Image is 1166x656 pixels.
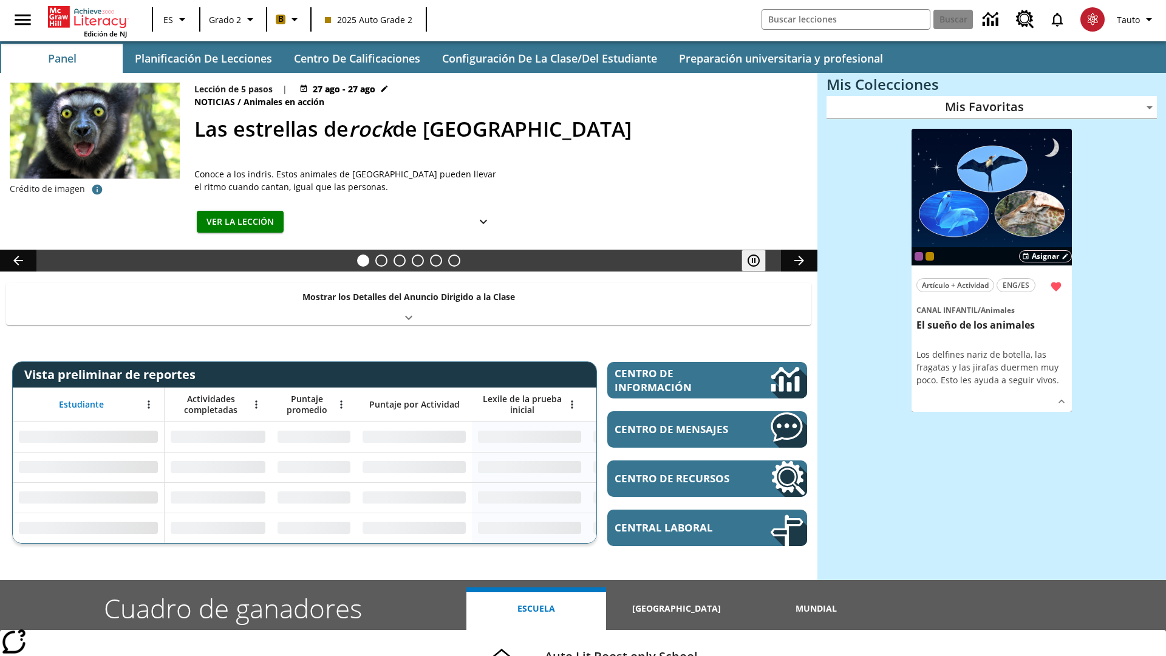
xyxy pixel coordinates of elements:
button: Panel [1,44,123,73]
a: Centro de recursos, Se abrirá en una pestaña nueva. [607,460,807,497]
button: Diapositiva 4 ¿Los autos del futuro? [412,255,424,267]
div: lesson details [912,129,1072,412]
button: Ver más [471,211,496,233]
a: Centro de información [975,3,1009,36]
img: avatar image [1080,7,1105,32]
button: Perfil/Configuración [1112,9,1161,30]
div: Sin datos, [587,513,703,543]
button: Preparación universitaria y profesional [669,44,893,73]
span: Tauto [1117,13,1140,26]
span: Artículo + Actividad [922,279,989,292]
img: Un indri de brillantes ojos amarillos mira a la cámara. [10,83,180,179]
span: Centro de mensajes [615,422,734,436]
button: Abrir menú [140,395,158,414]
span: Puntaje por Actividad [369,399,460,410]
a: Portada [48,5,127,29]
h2: Las estrellas de rock de Madagascar [194,114,803,145]
p: Lección de 5 pasos [194,83,273,95]
button: Diapositiva 6 Una idea, mucho trabajo [448,255,460,267]
button: Artículo + Actividad [916,278,994,292]
span: Asignar [1032,251,1059,262]
span: Actividades completadas [171,394,251,415]
button: Diapositiva 1 Las estrellas de <i>rock</i> de Madagascar [357,255,369,267]
input: Buscar campo [762,10,930,29]
div: New 2025 class [926,252,934,261]
div: Sin datos, [587,422,703,452]
i: rock [349,115,392,143]
span: / [237,96,241,108]
button: Ver más [1052,392,1071,411]
a: Centro de mensajes [607,411,807,448]
span: Animales [981,305,1015,315]
div: Conoce a los indris. Estos animales de [GEOGRAPHIC_DATA] pueden llevar el ritmo cuando cantan, ig... [194,168,498,193]
button: Planificación de lecciones [125,44,282,73]
button: Centro de calificaciones [284,44,430,73]
button: Diapositiva 5 ¿Cuál es la gran idea? [430,255,442,267]
button: Diapositiva 2 ¿Lo quieres con papas fritas? [375,255,387,267]
span: B [278,12,284,27]
button: Abrir menú [332,395,350,414]
div: Sin datos, [271,482,356,513]
span: Lexile de la prueba inicial [478,394,567,415]
span: Conoce a los indris. Estos animales de Madagascar pueden llevar el ritmo cuando cantan, igual que... [194,168,498,193]
button: Boost El color de la clase es anaranjado claro. Cambiar el color de la clase. [271,9,307,30]
span: Estudiante [59,399,104,410]
button: Ver la lección [197,211,284,233]
button: Crédito: mirecca/iStock/Getty Images Plus [85,179,109,200]
span: Centro de recursos [615,471,734,485]
div: Sin datos, [587,482,703,513]
button: Abrir menú [563,395,581,414]
h3: El sueño de los animales [916,319,1067,332]
button: Carrusel de lecciones, seguir [781,250,817,272]
div: Sin datos, [271,513,356,543]
div: Sin datos, [587,452,703,482]
div: Sin datos, [165,482,271,513]
span: Noticias [194,95,237,109]
span: Animales en acción [244,95,327,109]
div: Mis Favoritas [827,96,1157,119]
div: Pausar [742,250,778,272]
button: Diapositiva 3 Modas que pasaron de moda [394,255,406,267]
button: Asignar Elegir fechas [1019,250,1072,262]
a: Centro de recursos, Se abrirá en una pestaña nueva. [1009,3,1042,36]
a: Centro de información [607,362,807,398]
div: Sin datos, [165,422,271,452]
span: / [978,305,981,315]
p: Crédito de imagen [10,183,85,195]
div: Sin datos, [165,452,271,482]
span: Edición de NJ [84,29,127,38]
button: 27 ago - 27 ago Elegir fechas [297,83,391,95]
span: Tema: Canal Infantil/Animales [916,303,1067,316]
button: Pausar [742,250,766,272]
span: 27 ago - 27 ago [313,83,375,95]
div: Portada [48,4,127,38]
button: Abrir el menú lateral [5,2,41,38]
a: Central laboral [607,510,807,546]
a: Notificaciones [1042,4,1073,35]
button: Escuela [466,587,606,630]
span: Vista preliminar de reportes [24,366,202,383]
span: ENG/ES [1003,279,1029,292]
button: Grado: Grado 2, Elige un grado [204,9,262,30]
button: Mundial [746,587,886,630]
span: Puntaje promedio [278,394,336,415]
button: Abrir menú [247,395,265,414]
button: [GEOGRAPHIC_DATA] [606,587,746,630]
button: Remover de Favoritas [1045,276,1067,298]
div: Sin datos, [165,513,271,543]
button: Lenguaje: ES, Selecciona un idioma [157,9,196,30]
div: Sin datos, [271,422,356,452]
span: ES [163,13,173,26]
span: Centro de información [615,366,729,394]
div: OL 2025 Auto Grade 3 [915,252,923,261]
button: ENG/ES [997,278,1035,292]
button: Escoja un nuevo avatar [1073,4,1112,35]
span: Central laboral [615,521,734,535]
div: Sin datos, [271,452,356,482]
button: Configuración de la clase/del estudiante [432,44,667,73]
p: Mostrar los Detalles del Anuncio Dirigido a la Clase [302,290,515,303]
h3: Mis Colecciones [827,76,1157,93]
span: Grado 2 [209,13,241,26]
